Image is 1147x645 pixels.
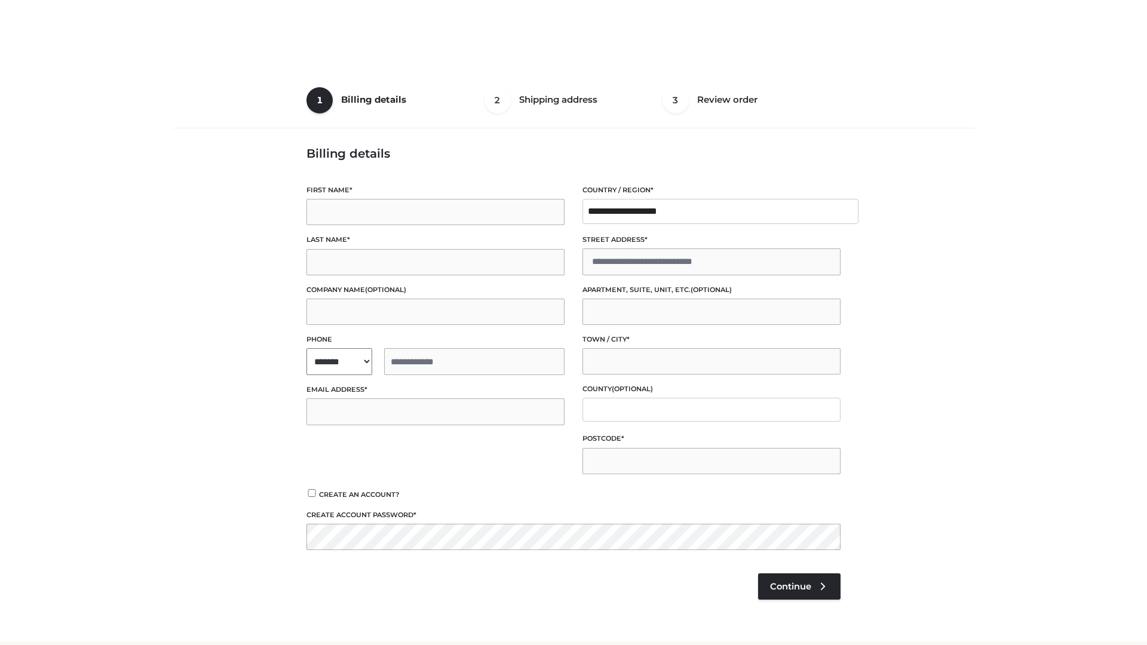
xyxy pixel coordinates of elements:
label: County [582,383,841,395]
label: Postcode [582,433,841,444]
span: 1 [306,87,333,113]
input: Create an account? [306,489,317,497]
span: Create an account? [319,490,400,499]
span: Continue [770,581,811,592]
a: Continue [758,573,841,600]
label: Last name [306,234,565,245]
span: (optional) [365,285,406,294]
span: (optional) [691,285,732,294]
label: Create account password [306,509,841,521]
span: Review order [697,94,757,105]
label: Email address [306,384,565,395]
label: Town / City [582,334,841,345]
span: (optional) [612,385,653,393]
span: 2 [484,87,511,113]
label: Street address [582,234,841,245]
label: Phone [306,334,565,345]
h3: Billing details [306,146,841,161]
label: Apartment, suite, unit, etc. [582,284,841,296]
label: Country / Region [582,185,841,196]
span: Billing details [341,94,406,105]
span: Shipping address [519,94,597,105]
label: First name [306,185,565,196]
span: 3 [663,87,689,113]
label: Company name [306,284,565,296]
